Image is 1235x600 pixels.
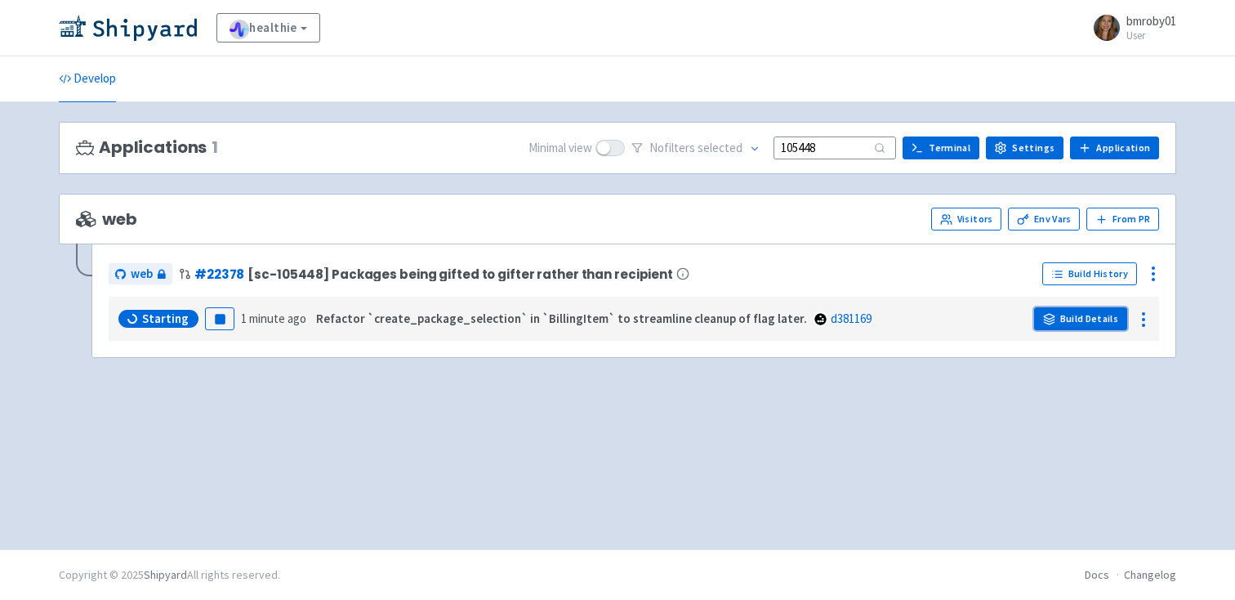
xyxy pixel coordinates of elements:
[316,311,807,326] strong: Refactor `create_package_selection` in `BillingItem` to streamline cleanup of flag later.
[1034,307,1127,330] a: Build Details
[649,139,742,158] span: No filter s
[194,266,244,283] a: #22378
[1126,30,1176,41] small: User
[131,265,153,284] span: web
[1086,208,1159,231] button: From PR
[1084,15,1176,41] a: bmroby01 User
[931,208,1001,231] a: Visitors
[205,307,234,330] button: Pause
[1124,567,1176,582] a: Changelog
[986,137,1063,159] a: Settings
[76,138,218,157] h3: Applications
[247,267,673,281] span: [sc-105448] Packages being gifted to gifter rather than recipient
[1085,567,1109,582] a: Docs
[241,311,306,326] time: 1 minute ago
[1008,208,1080,231] a: Env Vars
[831,311,872,326] a: d381169
[903,137,979,159] a: Terminal
[142,311,189,327] span: Starting
[1126,13,1176,29] span: bmroby01
[59,56,116,102] a: Develop
[76,210,136,229] span: web
[59,566,280,584] div: Copyright © 2025 All rights reserved.
[109,263,172,285] a: web
[1042,262,1137,285] a: Build History
[698,140,742,155] span: selected
[59,15,197,41] img: Shipyard logo
[212,138,218,157] span: 1
[216,13,320,43] a: healthie
[528,139,592,158] span: Minimal view
[774,137,896,159] input: Search...
[1070,137,1159,159] a: Application
[144,567,187,582] a: Shipyard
